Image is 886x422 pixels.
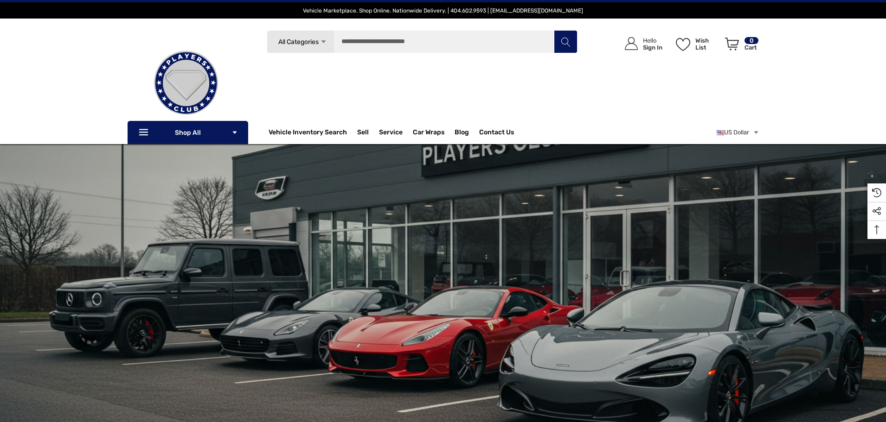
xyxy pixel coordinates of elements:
[269,128,347,139] a: Vehicle Inventory Search
[357,128,369,139] span: Sell
[872,188,881,197] svg: Recently Viewed
[695,37,720,51] p: Wish List
[614,28,667,60] a: Sign in
[140,37,232,129] img: Players Club | Cars For Sale
[625,37,638,50] svg: Icon User Account
[745,44,758,51] p: Cart
[303,7,583,14] span: Vehicle Marketplace. Shop Online. Nationwide Delivery. | 404.602.9593 | [EMAIL_ADDRESS][DOMAIN_NAME]
[278,38,318,46] span: All Categories
[867,225,886,234] svg: Top
[413,128,444,139] span: Car Wraps
[128,121,248,144] p: Shop All
[379,128,403,139] a: Service
[267,30,334,53] a: All Categories Icon Arrow Down Icon Arrow Up
[672,28,721,60] a: Wish List Wish List
[721,28,759,64] a: Cart with 0 items
[479,128,514,139] a: Contact Us
[872,207,881,216] svg: Social Media
[231,129,238,136] svg: Icon Arrow Down
[643,44,662,51] p: Sign In
[413,123,455,142] a: Car Wraps
[717,123,759,142] a: USD
[455,128,469,139] a: Blog
[320,38,327,45] svg: Icon Arrow Down
[745,37,758,44] p: 0
[138,127,152,138] svg: Icon Line
[643,37,662,44] p: Hello
[725,38,739,50] svg: Review Your Cart
[554,30,577,53] button: Search
[676,38,690,51] svg: Wish List
[357,123,379,142] a: Sell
